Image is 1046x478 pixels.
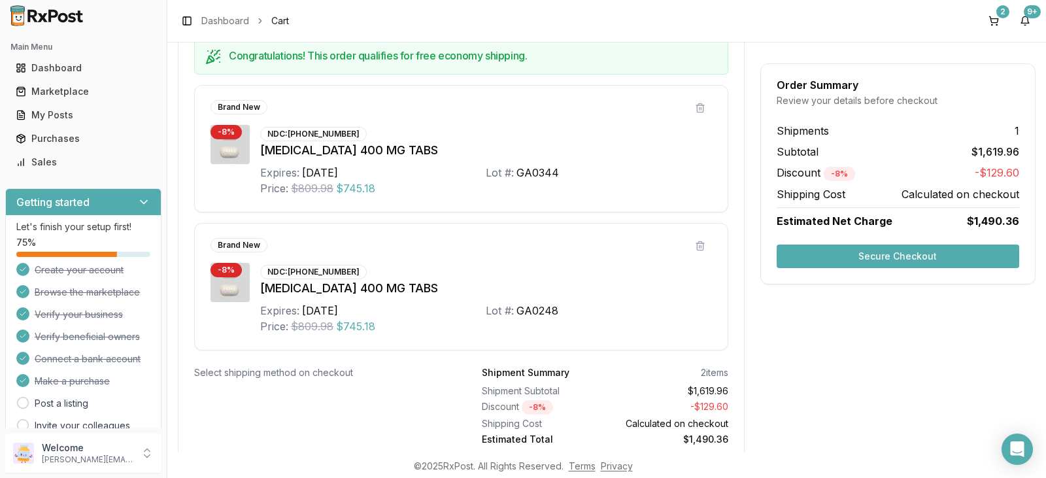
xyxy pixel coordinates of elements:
[486,165,514,180] div: Lot #:
[777,186,845,202] span: Shipping Cost
[211,263,242,277] div: - 8 %
[211,100,267,114] div: Brand New
[610,384,728,398] div: $1,619.96
[971,144,1019,160] span: $1,619.96
[777,245,1019,268] button: Secure Checkout
[610,433,728,446] div: $1,490.36
[5,5,89,26] img: RxPost Logo
[1002,434,1033,465] div: Open Intercom Messenger
[610,417,728,430] div: Calculated on checkout
[777,166,855,179] span: Discount
[996,5,1009,18] div: 2
[16,236,36,249] span: 75 %
[16,156,151,169] div: Sales
[10,127,156,150] a: Purchases
[35,330,140,343] span: Verify beneficial owners
[1015,10,1036,31] button: 9+
[13,443,34,464] img: User avatar
[42,441,133,454] p: Welcome
[482,417,599,430] div: Shipping Cost
[35,286,140,299] span: Browse the marketplace
[10,42,156,52] h2: Main Menu
[902,186,1019,202] span: Calculated on checkout
[10,150,156,174] a: Sales
[16,109,151,122] div: My Posts
[201,14,289,27] nav: breadcrumb
[16,132,151,145] div: Purchases
[701,366,728,379] div: 2 items
[482,400,599,415] div: Discount
[16,85,151,98] div: Marketplace
[211,125,242,139] div: - 8 %
[35,308,123,321] span: Verify your business
[291,318,333,334] span: $809.98
[35,264,124,277] span: Create your account
[516,165,559,180] div: GA0344
[302,165,338,180] div: [DATE]
[229,50,717,61] h5: Congratulations! This order qualifies for free economy shipping.
[516,303,558,318] div: GA0248
[16,61,151,75] div: Dashboard
[302,303,338,318] div: [DATE]
[260,265,367,279] div: NDC: [PHONE_NUMBER]
[5,128,161,149] button: Purchases
[10,80,156,103] a: Marketplace
[522,400,553,415] div: - 8 %
[35,352,141,366] span: Connect a bank account
[5,81,161,102] button: Marketplace
[16,220,150,233] p: Let's finish your setup first!
[35,419,130,432] a: Invite your colleagues
[601,460,633,471] a: Privacy
[610,400,728,415] div: - $129.60
[777,80,1019,90] div: Order Summary
[35,397,88,410] a: Post a listing
[260,180,288,196] div: Price:
[486,303,514,318] div: Lot #:
[777,214,892,228] span: Estimated Net Charge
[5,152,161,173] button: Sales
[824,167,855,181] div: - 8 %
[260,141,712,160] div: [MEDICAL_DATA] 400 MG TABS
[271,14,289,27] span: Cart
[260,318,288,334] div: Price:
[260,279,712,298] div: [MEDICAL_DATA] 400 MG TABS
[5,58,161,78] button: Dashboard
[10,56,156,80] a: Dashboard
[777,123,829,139] span: Shipments
[211,263,250,302] img: Multaq 400 MG TABS
[260,303,299,318] div: Expires:
[482,433,599,446] div: Estimated Total
[35,375,110,388] span: Make a purchase
[975,165,1019,181] span: -$129.60
[260,165,299,180] div: Expires:
[201,14,249,27] a: Dashboard
[194,366,440,379] div: Select shipping method on checkout
[482,384,599,398] div: Shipment Subtotal
[211,238,267,252] div: Brand New
[1015,123,1019,139] span: 1
[16,194,90,210] h3: Getting started
[5,105,161,126] button: My Posts
[482,366,569,379] div: Shipment Summary
[777,144,818,160] span: Subtotal
[569,460,596,471] a: Terms
[211,125,250,164] img: Multaq 400 MG TABS
[291,180,333,196] span: $809.98
[10,103,156,127] a: My Posts
[336,180,375,196] span: $745.18
[1024,5,1041,18] div: 9+
[336,318,375,334] span: $745.18
[967,213,1019,229] span: $1,490.36
[777,94,1019,107] div: Review your details before checkout
[260,127,367,141] div: NDC: [PHONE_NUMBER]
[983,10,1004,31] button: 2
[42,454,133,465] p: [PERSON_NAME][EMAIL_ADDRESS][DOMAIN_NAME]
